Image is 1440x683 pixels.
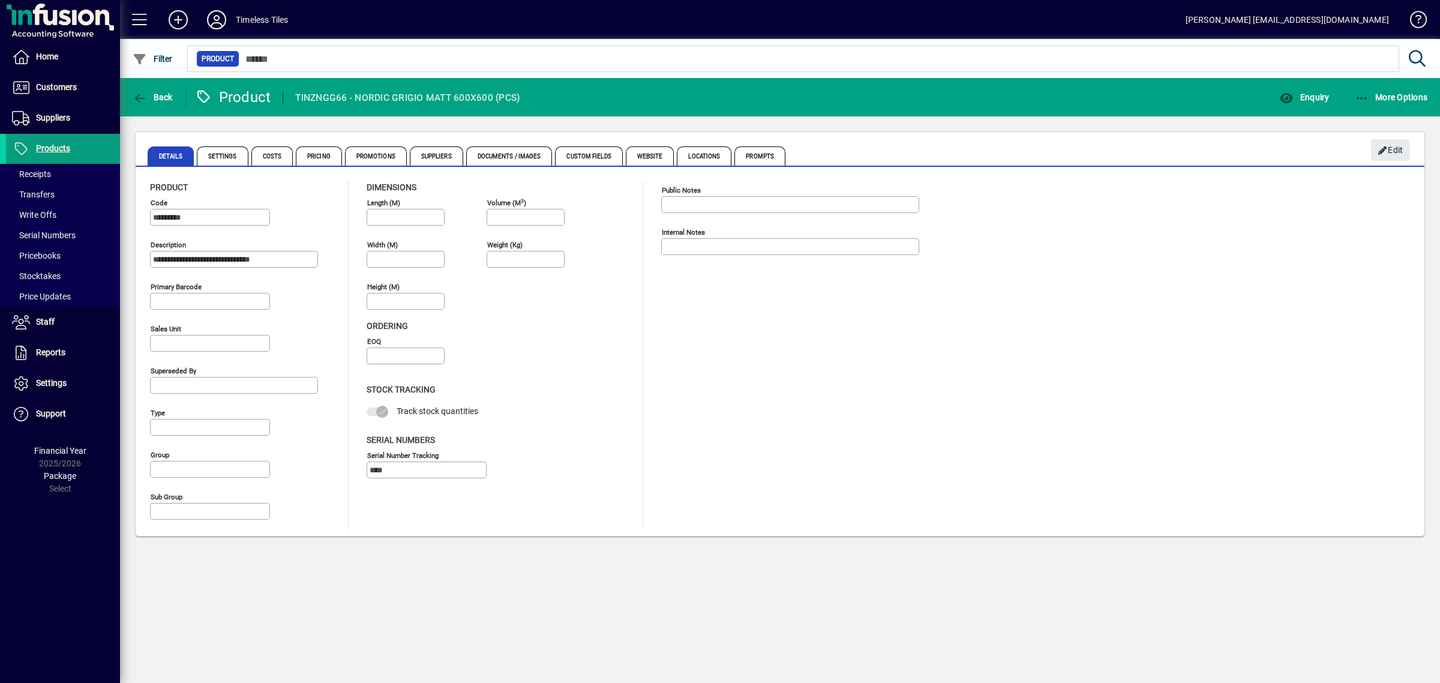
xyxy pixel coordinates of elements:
[295,88,520,107] div: TINZNGG66 - NORDIC GRIGIO MATT 600X600 (PCS)
[367,199,400,207] mat-label: Length (m)
[1355,92,1428,102] span: More Options
[36,409,66,418] span: Support
[151,409,165,417] mat-label: Type
[12,190,55,199] span: Transfers
[36,378,67,388] span: Settings
[367,241,398,249] mat-label: Width (m)
[36,317,55,326] span: Staff
[44,471,76,481] span: Package
[1371,139,1409,161] button: Edit
[345,146,407,166] span: Promotions
[151,199,167,207] mat-label: Code
[34,446,86,456] span: Financial Year
[148,146,194,166] span: Details
[133,92,173,102] span: Back
[12,251,61,260] span: Pricebooks
[662,228,705,236] mat-label: Internal Notes
[36,82,77,92] span: Customers
[120,86,186,108] app-page-header-button: Back
[151,451,169,459] mat-label: Group
[197,146,248,166] span: Settings
[1186,10,1389,29] div: [PERSON_NAME] [EMAIL_ADDRESS][DOMAIN_NAME]
[202,53,234,65] span: Product
[151,367,196,375] mat-label: Superseded by
[1378,140,1403,160] span: Edit
[12,292,71,301] span: Price Updates
[487,241,523,249] mat-label: Weight (Kg)
[151,283,202,291] mat-label: Primary barcode
[6,164,120,184] a: Receipts
[6,42,120,72] a: Home
[677,146,731,166] span: Locations
[734,146,785,166] span: Prompts
[12,271,61,281] span: Stocktakes
[236,10,288,29] div: Timeless Tiles
[367,385,436,394] span: Stock Tracking
[150,182,188,192] span: Product
[12,169,51,179] span: Receipts
[367,435,435,445] span: Serial Numbers
[1352,86,1431,108] button: More Options
[6,307,120,337] a: Staff
[487,199,526,207] mat-label: Volume (m )
[410,146,463,166] span: Suppliers
[12,230,76,240] span: Serial Numbers
[367,321,408,331] span: Ordering
[1276,86,1332,108] button: Enquiry
[36,348,65,357] span: Reports
[36,143,70,153] span: Products
[6,205,120,225] a: Write Offs
[130,48,176,70] button: Filter
[555,146,622,166] span: Custom Fields
[151,493,182,501] mat-label: Sub group
[6,286,120,307] a: Price Updates
[6,103,120,133] a: Suppliers
[6,184,120,205] a: Transfers
[6,266,120,286] a: Stocktakes
[6,73,120,103] a: Customers
[6,338,120,368] a: Reports
[1401,2,1425,41] a: Knowledge Base
[367,283,400,291] mat-label: Height (m)
[251,146,293,166] span: Costs
[133,54,173,64] span: Filter
[6,225,120,245] a: Serial Numbers
[397,406,478,416] span: Track stock quantities
[6,399,120,429] a: Support
[367,451,439,459] mat-label: Serial Number tracking
[466,146,553,166] span: Documents / Images
[367,337,381,346] mat-label: EOQ
[12,210,56,220] span: Write Offs
[195,88,271,107] div: Product
[159,9,197,31] button: Add
[197,9,236,31] button: Profile
[151,241,186,249] mat-label: Description
[662,186,701,194] mat-label: Public Notes
[151,325,181,333] mat-label: Sales unit
[130,86,176,108] button: Back
[296,146,342,166] span: Pricing
[367,182,416,192] span: Dimensions
[6,369,120,399] a: Settings
[36,113,70,122] span: Suppliers
[36,52,58,61] span: Home
[1279,92,1329,102] span: Enquiry
[521,197,524,203] sup: 3
[6,245,120,266] a: Pricebooks
[626,146,674,166] span: Website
